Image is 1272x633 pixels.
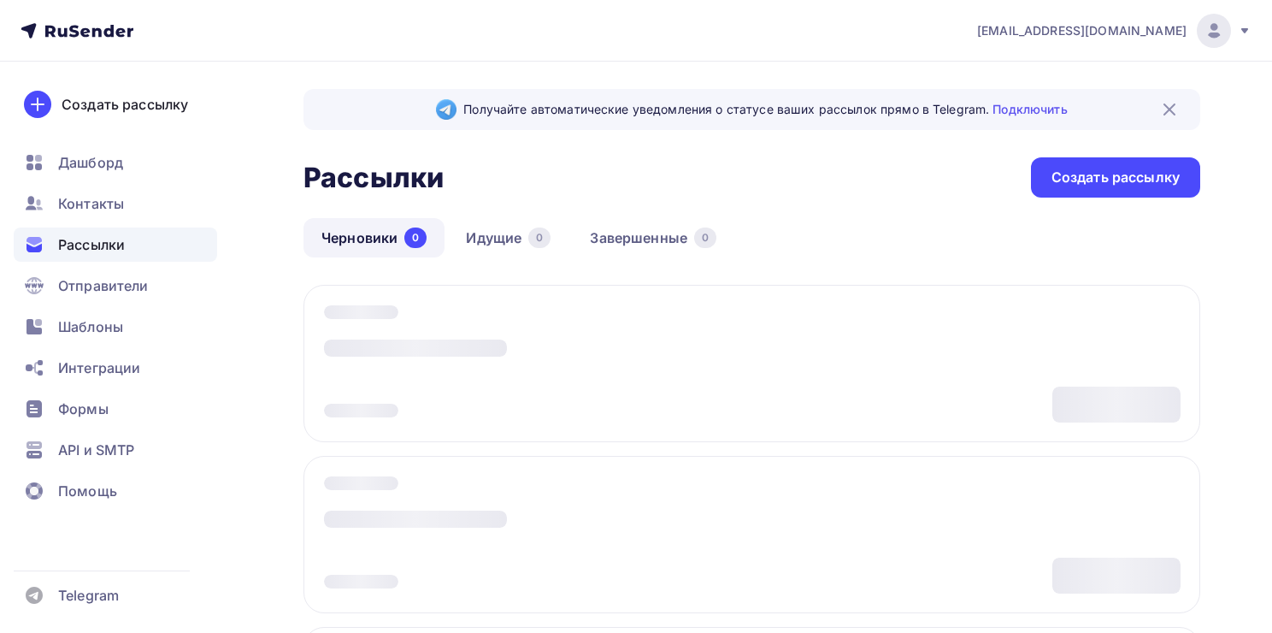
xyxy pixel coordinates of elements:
[303,161,444,195] h2: Рассылки
[977,14,1251,48] a: [EMAIL_ADDRESS][DOMAIN_NAME]
[58,358,140,378] span: Интеграции
[14,310,217,344] a: Шаблоны
[58,152,123,173] span: Дашборд
[528,228,551,248] div: 0
[58,440,134,460] span: API и SMTP
[448,218,568,257] a: Идущие0
[1051,168,1180,187] div: Создать рассылку
[303,218,445,257] a: Черновики0
[14,269,217,303] a: Отправители
[62,94,188,115] div: Создать рассылку
[14,228,217,262] a: Рассылки
[14,186,217,221] a: Контакты
[977,22,1187,39] span: [EMAIL_ADDRESS][DOMAIN_NAME]
[58,234,125,255] span: Рассылки
[58,275,149,296] span: Отправители
[572,218,734,257] a: Завершенные0
[404,228,427,248] div: 0
[58,193,124,214] span: Контакты
[694,228,716,248] div: 0
[58,316,123,337] span: Шаблоны
[463,101,1067,118] span: Получайте автоматические уведомления о статусе ваших рассылок прямо в Telegram.
[14,145,217,180] a: Дашборд
[14,392,217,426] a: Формы
[58,399,109,419] span: Формы
[992,102,1067,116] a: Подключить
[58,481,117,501] span: Помощь
[436,99,456,120] img: Telegram
[58,585,119,606] span: Telegram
